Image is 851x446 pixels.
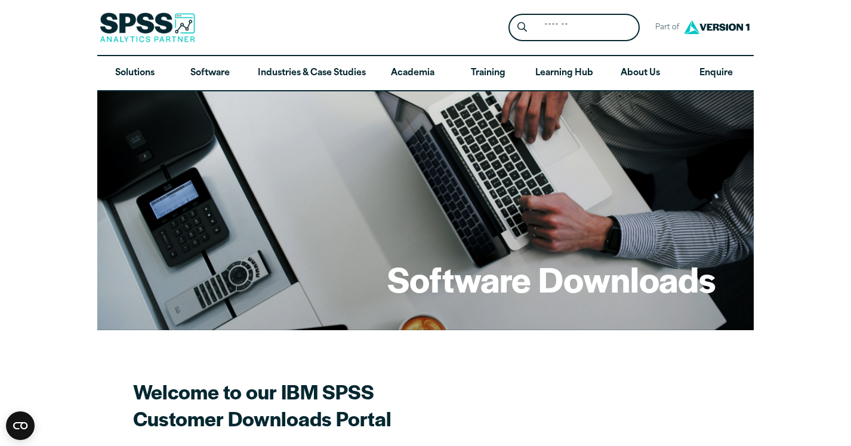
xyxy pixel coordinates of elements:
[508,14,640,42] form: Site Header Search Form
[172,56,248,91] a: Software
[451,56,526,91] a: Training
[679,56,754,91] a: Enquire
[97,56,172,91] a: Solutions
[375,56,451,91] a: Academia
[133,378,551,432] h2: Welcome to our IBM SPSS Customer Downloads Portal
[97,56,754,91] nav: Desktop version of site main menu
[526,56,603,91] a: Learning Hub
[603,56,678,91] a: About Us
[387,256,716,302] h1: Software Downloads
[100,13,195,42] img: SPSS Analytics Partner
[517,22,527,32] svg: Search magnifying glass icon
[681,16,753,38] img: Version1 Logo
[511,17,534,39] button: Search magnifying glass icon
[649,19,681,36] span: Part of
[248,56,375,91] a: Industries & Case Studies
[6,411,35,440] button: Open CMP widget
